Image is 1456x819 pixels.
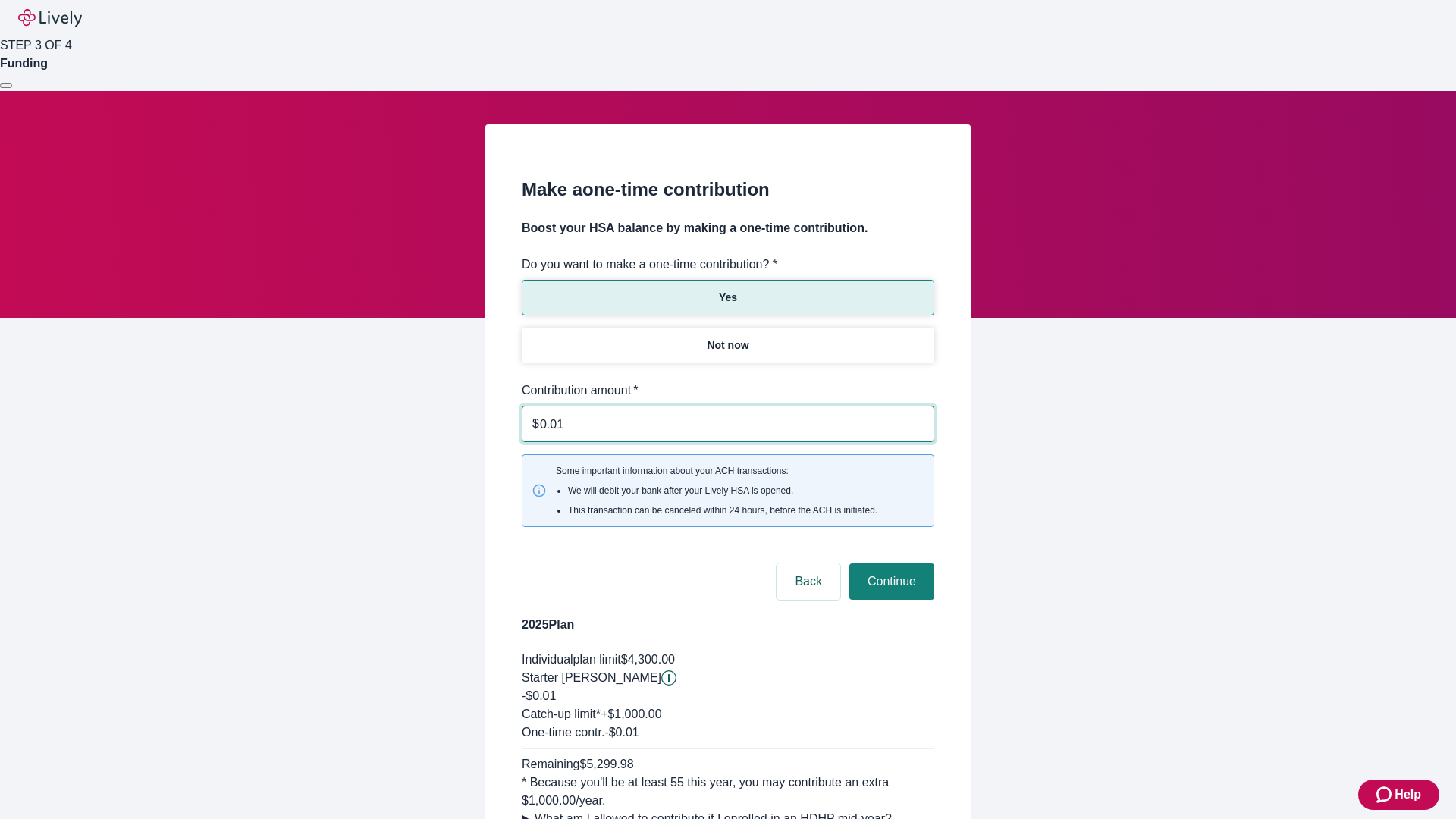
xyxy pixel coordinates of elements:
[522,328,934,363] button: Not now
[621,653,675,666] span: $4,300.00
[522,616,934,634] h4: 2025 Plan
[707,337,748,353] p: Not now
[522,758,579,770] span: Remaining
[579,758,633,770] span: $5,299.98
[522,219,934,237] h4: Boost your HSA balance by making a one-time contribution.
[719,290,737,306] p: Yes
[522,280,934,315] button: Yes
[777,563,840,600] button: Back
[18,9,82,27] img: Lively
[601,708,662,720] span: + $1,000.00
[522,176,934,203] h2: Make a one-time contribution
[604,726,639,739] span: - $0.01
[522,689,556,702] span: -$0.01
[522,708,601,720] span: Catch-up limit*
[849,563,934,600] button: Continue
[532,415,539,433] p: $
[522,653,621,666] span: Individual plan limit
[1395,786,1421,804] span: Help
[540,409,934,439] input: $0.00
[661,670,676,686] button: Lively will contribute $0.01 to establish your account
[522,773,934,810] div: * Because you'll be at least 55 this year, you may contribute an extra $1,000.00 /year.
[522,256,777,274] label: Do you want to make a one-time contribution? *
[568,484,877,497] li: We will debit your bank after your Lively HSA is opened.
[556,464,877,517] span: Some important information about your ACH transactions:
[522,671,661,684] span: Starter [PERSON_NAME]
[1358,780,1439,810] button: Zendesk support iconHelp
[522,381,639,400] label: Contribution amount
[568,504,877,517] li: This transaction can be canceled within 24 hours, before the ACH is initiated.
[522,726,604,739] span: One-time contr.
[661,670,676,686] svg: Starter penny details
[1376,786,1395,804] svg: Zendesk support icon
